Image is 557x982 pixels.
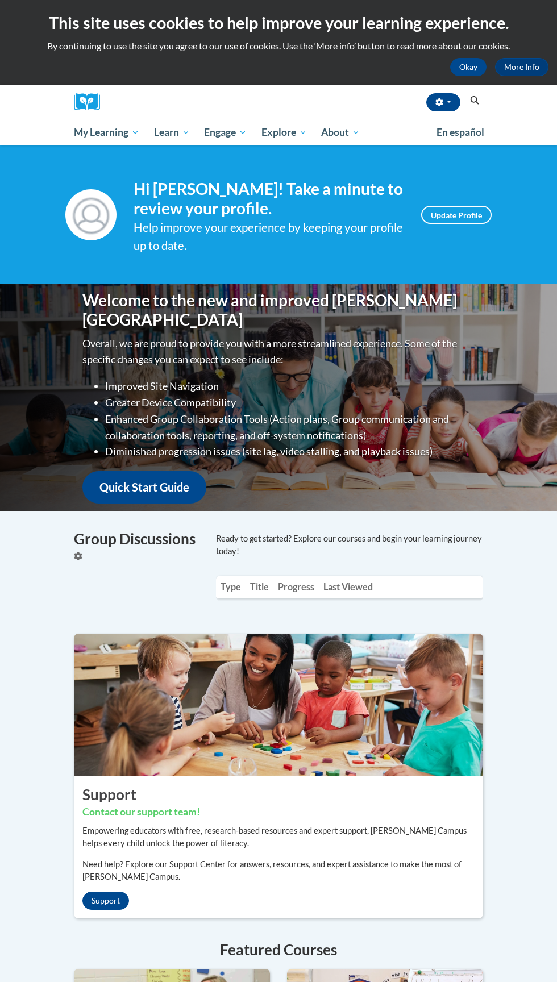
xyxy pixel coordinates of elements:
[426,93,460,111] button: Account Settings
[82,805,475,819] h3: Contact our support team!
[197,119,254,145] a: Engage
[105,411,475,444] li: Enhanced Group Collaboration Tools (Action plans, Group communication and collaboration tools, re...
[321,126,360,139] span: About
[74,528,199,550] h4: Group Discussions
[421,206,492,224] a: Update Profile
[65,189,117,240] img: Profile Image
[134,218,404,256] div: Help improve your experience by keeping your profile up to date.
[105,378,475,394] li: Improved Site Navigation
[82,825,475,850] p: Empowering educators with free, research-based resources and expert support, [PERSON_NAME] Campus...
[105,443,475,460] li: Diminished progression issues (site lag, video stalling, and playback issues)
[450,58,487,76] button: Okay
[466,94,483,107] button: Search
[261,126,307,139] span: Explore
[82,291,475,329] h1: Welcome to the new and improved [PERSON_NAME][GEOGRAPHIC_DATA]
[9,40,548,52] p: By continuing to use the site you agree to our use of cookies. Use the ‘More info’ button to read...
[154,126,190,139] span: Learn
[82,471,206,504] a: Quick Start Guide
[74,93,108,111] img: Logo brand
[204,126,247,139] span: Engage
[82,335,475,368] p: Overall, we are proud to provide you with a more streamlined experience. Some of the specific cha...
[319,576,377,598] th: Last Viewed
[74,126,139,139] span: My Learning
[314,119,368,145] a: About
[74,939,483,961] h4: Featured Courses
[216,576,246,598] th: Type
[134,180,404,218] h4: Hi [PERSON_NAME]! Take a minute to review your profile.
[82,784,475,805] h2: Support
[105,394,475,411] li: Greater Device Compatibility
[74,93,108,111] a: Cox Campus
[66,119,147,145] a: My Learning
[273,576,319,598] th: Progress
[82,858,475,883] p: Need help? Explore our Support Center for answers, resources, and expert assistance to make the m...
[9,11,548,34] h2: This site uses cookies to help improve your learning experience.
[254,119,314,145] a: Explore
[437,126,484,138] span: En español
[65,119,492,145] div: Main menu
[429,120,492,144] a: En español
[147,119,197,145] a: Learn
[246,576,273,598] th: Title
[495,58,548,76] a: More Info
[82,892,129,910] a: Support
[65,634,492,776] img: ...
